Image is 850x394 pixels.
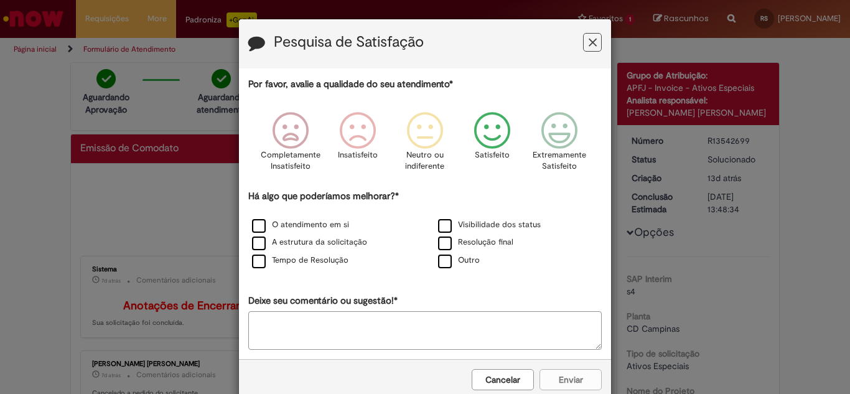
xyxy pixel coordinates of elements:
[252,255,348,266] label: Tempo de Resolução
[528,103,591,188] div: Extremamente Satisfeito
[252,219,349,231] label: O atendimento em si
[533,149,586,172] p: Extremamente Satisfeito
[475,149,510,161] p: Satisfeito
[460,103,524,188] div: Satisfeito
[261,149,320,172] p: Completamente Insatisfeito
[438,255,480,266] label: Outro
[248,294,398,307] label: Deixe seu comentário ou sugestão!*
[472,369,534,390] button: Cancelar
[248,190,602,270] div: Há algo que poderíamos melhorar?*
[403,149,447,172] p: Neutro ou indiferente
[258,103,322,188] div: Completamente Insatisfeito
[248,78,453,91] label: Por favor, avalie a qualidade do seu atendimento*
[438,219,541,231] label: Visibilidade dos status
[438,237,513,248] label: Resolução final
[326,103,390,188] div: Insatisfeito
[338,149,378,161] p: Insatisfeito
[252,237,367,248] label: A estrutura da solicitação
[274,34,424,50] label: Pesquisa de Satisfação
[393,103,457,188] div: Neutro ou indiferente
